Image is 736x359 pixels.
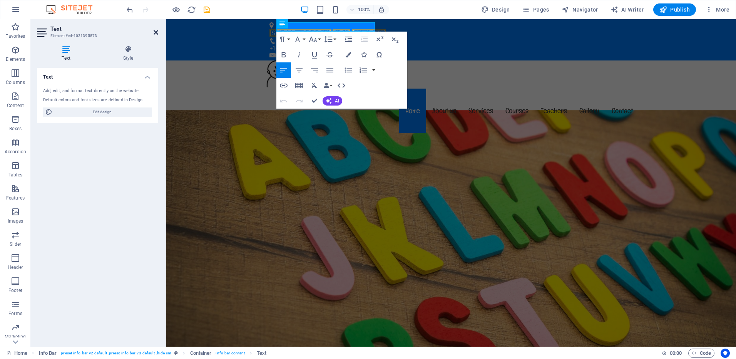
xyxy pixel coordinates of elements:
p: , [103,9,460,18]
span: . info-bar-content [214,349,245,358]
div: Design (Ctrl+Alt+Y) [478,3,513,16]
button: Insert Link [276,78,291,93]
button: Special Characters [372,47,386,62]
nav: breadcrumb [39,349,267,358]
p: Content [7,102,24,109]
button: Ordered List [356,62,371,78]
img: Editor Logo [44,5,102,14]
h6: Session time [662,349,682,358]
span: Publish [659,6,690,13]
h2: Text [50,25,158,32]
button: Italic (Ctrl+I) [292,47,306,62]
p: Features [6,195,25,201]
button: Unordered List [341,62,356,78]
button: Navigator [559,3,601,16]
button: Undo (Ctrl+Z) [276,93,291,109]
span: . preset-info-bar-v2-default .preset-info-bar-v3-default .hide-sm [60,349,171,358]
button: Font Family [292,32,306,47]
h6: 100% [358,5,370,14]
h4: Style [98,45,158,62]
button: Line Height [323,32,337,47]
button: Insert Table [292,78,306,93]
p: Tables [8,172,22,178]
p: Footer [8,287,22,294]
p: Boxes [9,126,22,132]
span: Design [481,6,510,13]
button: Data Bindings [323,78,333,93]
button: Design [478,3,513,16]
p: Header [8,264,23,270]
p: Accordion [5,149,26,155]
span: : [675,350,676,356]
span: Code [692,349,711,358]
i: On resize automatically adjust zoom level to fit chosen device. [378,6,385,13]
h3: Element #ed-1021395873 [50,32,143,39]
span: More [705,6,729,13]
button: Bold (Ctrl+B) [276,47,291,62]
button: Increase Indent [341,32,356,47]
button: 100% [346,5,374,14]
span: 00 00 [670,349,682,358]
i: Undo: Delete elements (Ctrl+Z) [125,5,134,14]
button: Underline (Ctrl+U) [307,47,322,62]
p: Columns [6,79,25,86]
i: Save (Ctrl+S) [202,5,211,14]
button: Align Center [292,62,306,78]
span: Click to select. Double-click to edit [190,349,212,358]
button: save [202,5,211,14]
span: Edit design [55,107,150,117]
button: Font Size [307,32,322,47]
p: Marketing [5,334,26,340]
p: Forms [8,310,22,317]
i: Reload page [187,5,196,14]
p: Elements [6,56,25,62]
button: HTML [334,78,349,93]
button: Paragraph Format [276,32,291,47]
button: Colors [341,47,356,62]
button: Publish [653,3,696,16]
button: Align Justify [323,62,337,78]
h4: Text [37,68,158,82]
button: Decrease Indent [357,32,371,47]
button: AI [323,96,342,106]
button: Ordered List [371,62,377,78]
button: Pages [519,3,552,16]
button: Code [688,349,714,358]
button: undo [125,5,134,14]
button: Icons [356,47,371,62]
span: [STREET_ADDRESS] [103,10,165,17]
button: Confirm (Ctrl+⏎) [307,93,322,109]
span: Click to select. Double-click to edit [257,349,266,358]
span: AI Writer [611,6,644,13]
button: Superscript [372,32,387,47]
button: More [702,3,733,16]
div: Default colors and font sizes are defined in Design. [43,97,152,104]
button: Click here to leave preview mode and continue editing [171,5,181,14]
i: This element is a customizable preset [174,351,178,355]
span: Pages [522,6,549,13]
span: AI [335,99,339,103]
span: 32765 [166,10,184,17]
span: Navigator [562,6,598,13]
span: Click to select. Double-click to edit [39,349,57,358]
button: Align Left [276,62,291,78]
button: Clear Formatting [307,78,322,93]
p: Slider [10,241,22,247]
button: Usercentrics [721,349,730,358]
button: Align Right [307,62,322,78]
button: Edit design [43,107,152,117]
button: reload [187,5,196,14]
p: Images [8,218,23,224]
button: Subscript [388,32,402,47]
h4: Text [37,45,98,62]
a: Click to cancel selection. Double-click to open Pages [6,349,27,358]
button: Redo (Ctrl+Shift+Z) [292,93,306,109]
button: Strikethrough [323,47,337,62]
p: Favorites [5,33,25,39]
div: Add, edit, and format text directly on the website. [43,88,152,94]
button: AI Writer [607,3,647,16]
span: [US_STATE] [186,10,220,17]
